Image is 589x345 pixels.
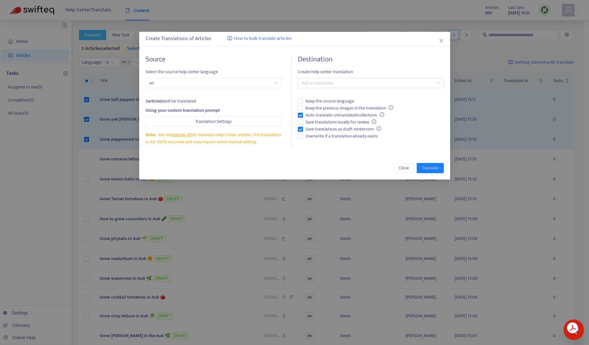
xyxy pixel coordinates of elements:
[195,118,232,125] span: Translation Settings
[379,112,384,117] span: info-circle
[146,35,444,43] div: Create Translations of Articles
[298,68,443,75] span: Create help center translation
[146,98,282,105] div: will be translated
[146,131,282,145] div: We use to translate Help Center articles. The translation is not 100% accurate and may require so...
[146,131,156,138] span: Note:
[371,119,376,124] span: info-circle
[388,105,393,110] span: info-circle
[303,98,357,105] span: Keep the source language
[146,55,282,64] h4: Source
[303,133,380,140] span: Overwrite if a translation already exists
[303,105,396,112] span: Keep the previous images in the translation
[438,38,443,43] span: close
[146,97,164,105] strong: 3 article(s)
[146,68,282,75] span: Select the source help center language
[303,126,384,133] span: Save translations as draft in Intercom
[393,163,414,173] button: Close
[399,165,409,172] span: Close
[146,107,282,114] div: Using your custom translation prompt
[234,35,291,42] span: How to bulk translate articles
[303,119,379,126] span: Save translations locally for review
[227,36,232,41] img: image-link
[303,112,387,119] span: Auto-translate untranslated collections
[146,116,282,127] button: Translation Settings
[172,131,192,138] a: OpenAI API
[376,126,381,131] span: info-circle
[227,35,291,42] a: How to bulk translate articles
[437,37,444,44] button: Close
[298,55,443,64] h4: Destination
[416,163,443,173] button: Translate
[149,78,278,88] span: en
[564,320,584,340] iframe: Button to launch messaging window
